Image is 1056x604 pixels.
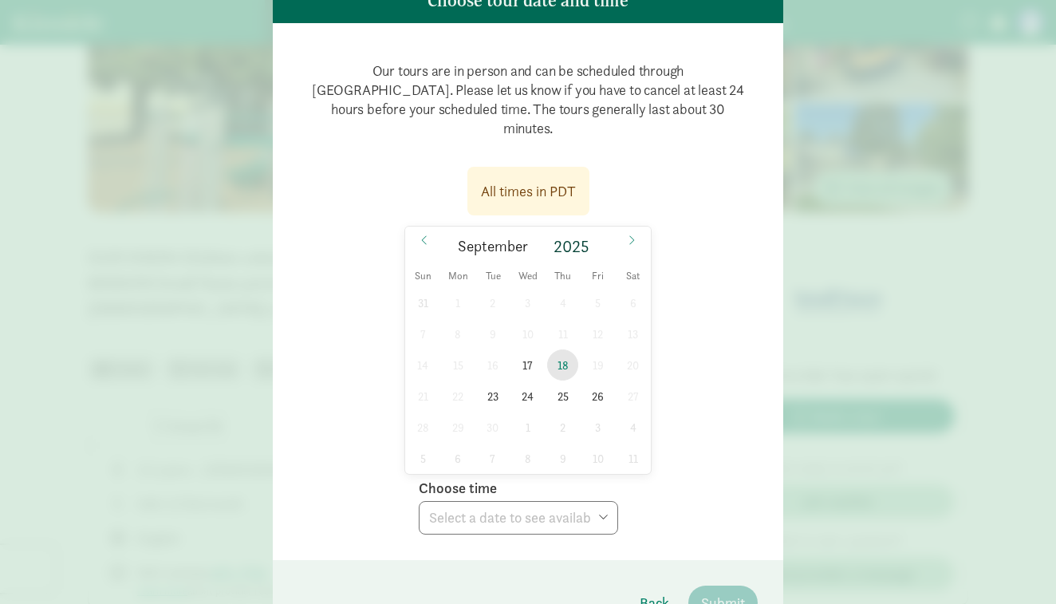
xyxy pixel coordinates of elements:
span: Tue [475,271,510,282]
span: Mon [440,271,475,282]
div: All times in PDT [481,180,576,202]
span: September 26, 2025 [582,381,613,412]
span: Sun [405,271,440,282]
span: Sat [616,271,651,282]
span: Thu [546,271,581,282]
span: September 17, 2025 [512,349,543,381]
span: September 23, 2025 [477,381,508,412]
span: September 24, 2025 [512,381,543,412]
span: September [458,239,528,255]
span: Wed [510,271,546,282]
p: Our tours are in person and can be scheduled through [GEOGRAPHIC_DATA]. Please let us know if you... [298,49,758,151]
label: Choose time [419,479,497,498]
span: October 1, 2025 [512,412,543,443]
span: Fri [581,271,616,282]
span: September 18, 2025 [547,349,578,381]
span: September 25, 2025 [547,381,578,412]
